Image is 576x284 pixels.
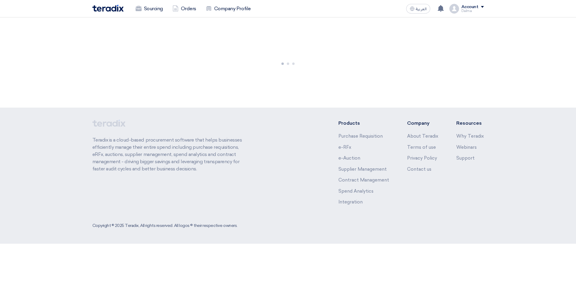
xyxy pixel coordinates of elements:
a: e-RFx [338,145,351,150]
button: العربية [406,4,430,14]
a: Support [456,155,475,161]
li: Resources [456,120,484,127]
a: Integration [338,199,363,205]
a: Why Teradix [456,133,484,139]
a: Privacy Policy [407,155,437,161]
a: Purchase Requisition [338,133,383,139]
a: e-Auction [338,155,360,161]
li: Company [407,120,438,127]
span: العربية [416,7,427,11]
a: Company Profile [201,2,256,15]
a: Orders [168,2,201,15]
a: Contract Management [338,177,389,183]
div: Copyright © 2025 Teradix, All rights reserved. All logos © their respective owners. [92,222,238,229]
a: Contact us [407,166,431,172]
p: Teradix is a cloud-based procurement software that helps businesses efficiently manage their enti... [92,136,249,173]
a: About Teradix [407,133,438,139]
a: Spend Analytics [338,188,373,194]
a: Webinars [456,145,477,150]
a: Terms of use [407,145,436,150]
div: Account [461,5,478,10]
div: Dalma [461,9,484,13]
li: Products [338,120,389,127]
a: Supplier Management [338,166,387,172]
img: profile_test.png [449,4,459,14]
a: Sourcing [131,2,168,15]
img: Teradix logo [92,5,124,12]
